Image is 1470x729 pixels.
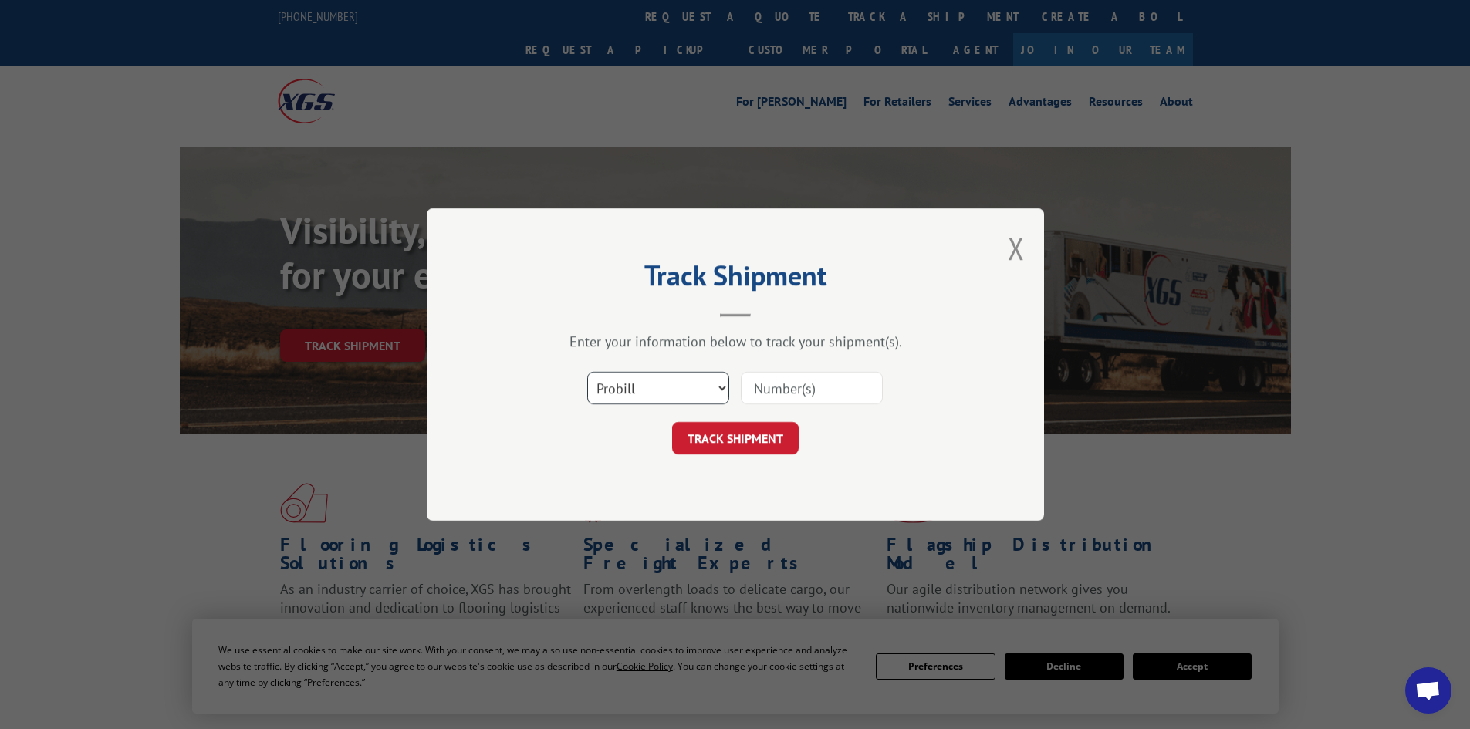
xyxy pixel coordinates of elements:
button: Close modal [1008,228,1025,268]
button: TRACK SHIPMENT [672,422,799,454]
div: Open chat [1405,667,1451,714]
h2: Track Shipment [504,265,967,294]
div: Enter your information below to track your shipment(s). [504,332,967,350]
input: Number(s) [741,372,883,404]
